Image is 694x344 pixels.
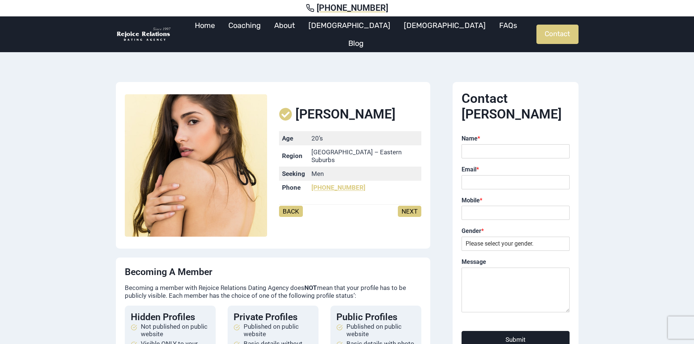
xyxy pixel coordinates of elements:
[308,167,421,180] td: Men
[308,145,421,167] td: [GEOGRAPHIC_DATA] – Eastern Suburbs
[125,266,422,278] h4: Becoming a Member
[125,284,422,299] p: Becoming a member with Rejoice Relations Dating Agency does mean that your profile has to be publ...
[282,152,302,160] strong: Region
[304,284,317,291] strong: NOT
[462,135,570,143] label: Name
[462,91,570,122] h2: Contact [PERSON_NAME]
[346,323,415,338] span: Published on public website
[282,170,305,177] strong: Seeking
[308,131,421,145] td: 20’s
[175,16,536,52] nav: Primary
[131,312,210,323] h4: Hidden Profiles
[492,16,524,34] a: FAQs
[295,107,396,122] span: [PERSON_NAME]
[462,227,570,235] label: Gender
[397,16,492,34] a: [DEMOGRAPHIC_DATA]
[9,3,685,13] a: [PHONE_NUMBER]
[462,166,570,174] label: Email
[282,135,293,142] strong: Age
[279,206,303,217] a: BACK
[222,16,267,34] a: Coaching
[462,258,570,266] label: Message
[141,323,210,338] span: Not published on public website
[244,323,313,338] span: Published on public website
[311,184,365,191] a: [PHONE_NUMBER]
[336,312,415,323] h4: Public Profiles
[234,312,313,323] h4: Private Profiles
[267,16,302,34] a: About
[302,16,397,34] a: [DEMOGRAPHIC_DATA]
[342,34,370,52] a: Blog
[462,206,570,220] input: Mobile
[462,197,570,205] label: Mobile
[317,3,388,13] span: [PHONE_NUMBER]
[398,206,421,217] a: NEXT
[536,25,579,44] a: Contact
[188,16,222,34] a: Home
[282,184,301,191] strong: Phone
[116,27,172,42] img: Rejoice Relations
